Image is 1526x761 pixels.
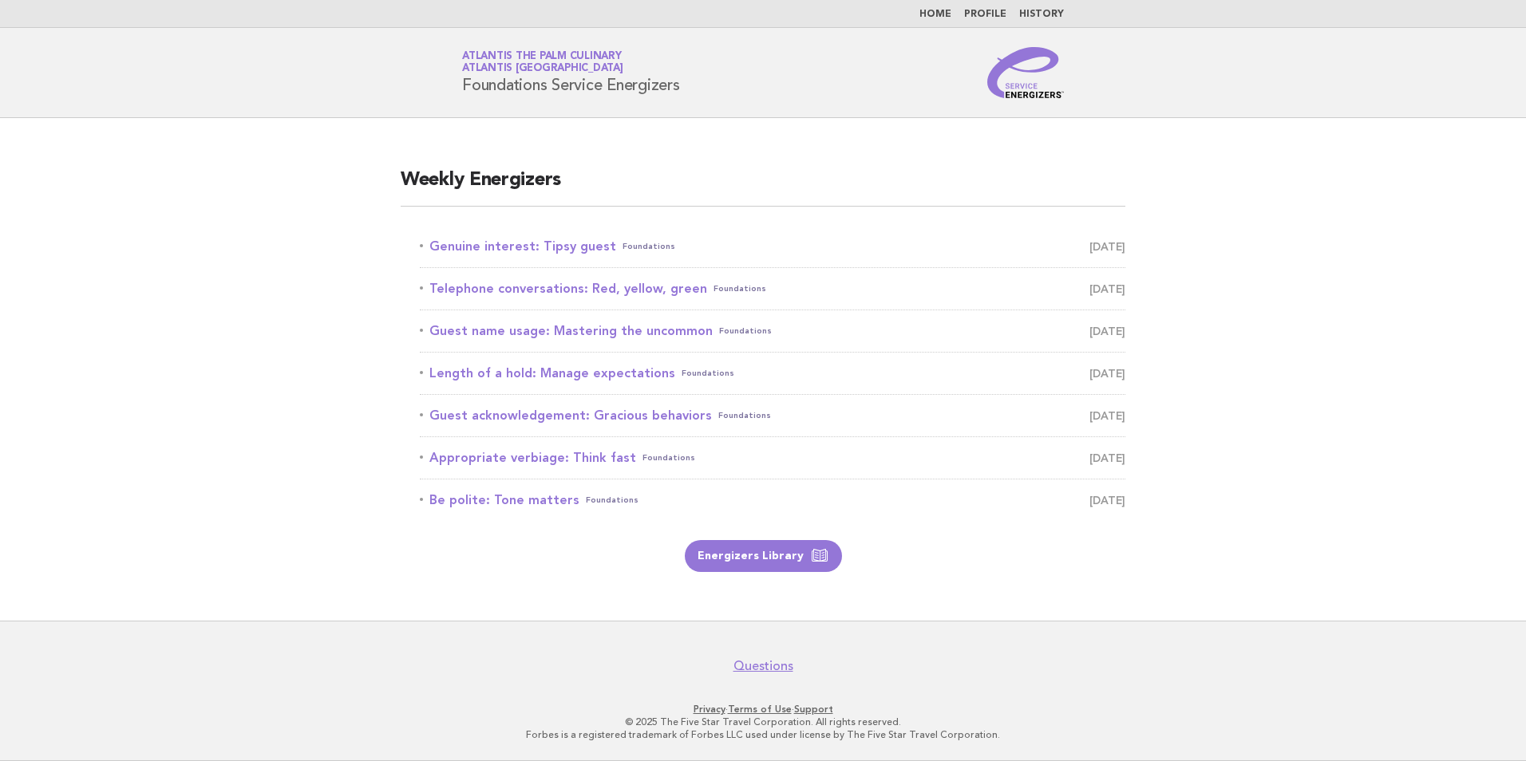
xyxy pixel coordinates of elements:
[1089,320,1125,342] span: [DATE]
[1089,362,1125,384] span: [DATE]
[964,10,1006,19] a: Profile
[1019,10,1064,19] a: History
[987,47,1064,98] img: Service Energizers
[1089,404,1125,427] span: [DATE]
[420,447,1125,469] a: Appropriate verbiage: Think fastFoundations [DATE]
[719,320,772,342] span: Foundations
[1089,278,1125,300] span: [DATE]
[586,489,638,511] span: Foundations
[1089,489,1125,511] span: [DATE]
[623,235,675,258] span: Foundations
[462,51,623,73] a: Atlantis The Palm CulinaryAtlantis [GEOGRAPHIC_DATA]
[420,320,1125,342] a: Guest name usage: Mastering the uncommonFoundations [DATE]
[682,362,734,384] span: Foundations
[420,235,1125,258] a: Genuine interest: Tipsy guestFoundations [DATE]
[919,10,951,19] a: Home
[462,64,623,74] span: Atlantis [GEOGRAPHIC_DATA]
[275,728,1251,741] p: Forbes is a registered trademark of Forbes LLC used under license by The Five Star Travel Corpora...
[462,52,680,93] h1: Foundations Service Energizers
[642,447,695,469] span: Foundations
[420,489,1125,511] a: Be polite: Tone mattersFoundations [DATE]
[794,704,833,715] a: Support
[685,540,842,572] a: Energizers Library
[728,704,792,715] a: Terms of Use
[420,404,1125,427] a: Guest acknowledgement: Gracious behaviorsFoundations [DATE]
[714,278,766,300] span: Foundations
[1089,235,1125,258] span: [DATE]
[1089,447,1125,469] span: [DATE]
[401,168,1125,207] h2: Weekly Energizers
[733,658,793,674] a: Questions
[275,716,1251,728] p: © 2025 The Five Star Travel Corporation. All rights reserved.
[694,704,725,715] a: Privacy
[420,278,1125,300] a: Telephone conversations: Red, yellow, greenFoundations [DATE]
[275,703,1251,716] p: · ·
[718,404,771,427] span: Foundations
[420,362,1125,384] a: Length of a hold: Manage expectationsFoundations [DATE]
